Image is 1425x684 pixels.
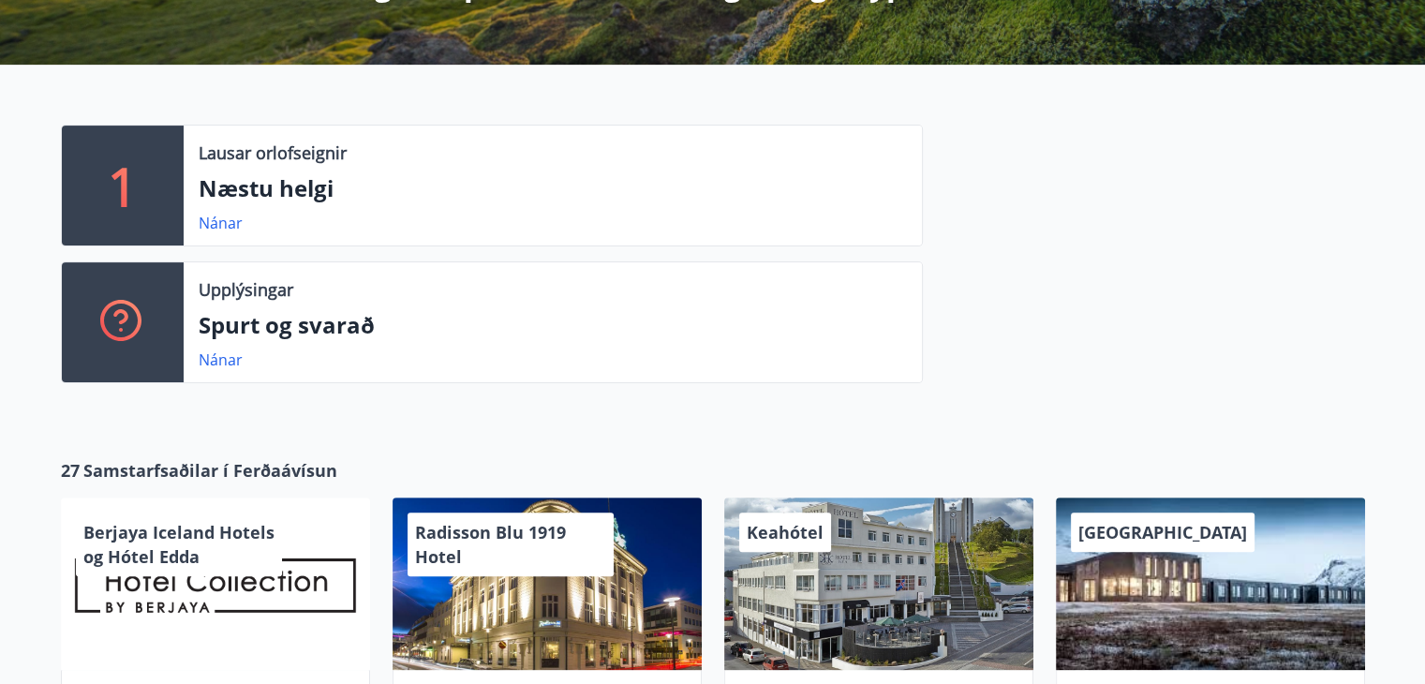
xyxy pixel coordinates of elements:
[1078,521,1247,543] span: [GEOGRAPHIC_DATA]
[415,521,566,568] span: Radisson Blu 1919 Hotel
[199,141,347,165] p: Lausar orlofseignir
[747,521,824,543] span: Keahótel
[199,172,907,204] p: Næstu helgi
[199,213,243,233] a: Nánar
[108,150,138,221] p: 1
[199,309,907,341] p: Spurt og svarað
[199,349,243,370] a: Nánar
[61,458,80,483] span: 27
[83,458,337,483] span: Samstarfsaðilar í Ferðaávísun
[199,277,293,302] p: Upplýsingar
[83,521,275,568] span: Berjaya Iceland Hotels og Hótel Edda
